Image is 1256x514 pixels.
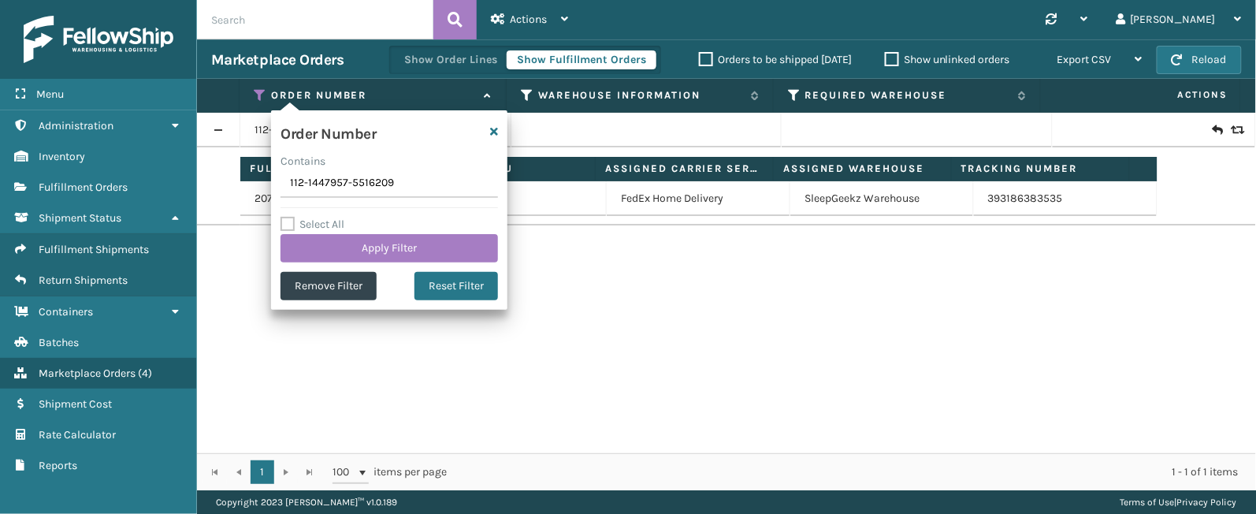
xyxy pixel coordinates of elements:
[271,88,476,102] label: Order Number
[538,88,743,102] label: Warehouse Information
[1057,53,1112,66] span: Export CSV
[281,169,498,198] input: Type the text you wish to filter on
[281,120,376,143] h4: Order Number
[605,162,764,176] label: Assigned Carrier Service
[39,397,112,411] span: Shipment Cost
[333,460,448,484] span: items per page
[424,181,608,216] td: CEL10-K
[255,122,359,138] a: 112-1447957-5516209
[885,53,1010,66] label: Show unlinked orders
[988,192,1063,205] a: 393186383535
[211,50,344,69] h3: Marketplace Orders
[39,459,77,472] span: Reports
[414,272,498,300] button: Reset Filter
[470,464,1239,480] div: 1 - 1 of 1 items
[281,272,377,300] button: Remove Filter
[1046,82,1237,108] span: Actions
[39,428,116,441] span: Rate Calculator
[216,490,397,514] p: Copyright 2023 [PERSON_NAME]™ v 1.0.189
[699,53,852,66] label: Orders to be shipped [DATE]
[39,367,136,380] span: Marketplace Orders
[39,181,128,194] span: Fulfillment Orders
[39,150,85,163] span: Inventory
[138,367,152,380] span: ( 4 )
[1232,125,1241,136] i: Replace
[1177,497,1237,508] a: Privacy Policy
[394,50,507,69] button: Show Order Lines
[39,243,149,256] span: Fulfillment Shipments
[607,181,790,216] td: FedEx Home Delivery
[39,119,113,132] span: Administration
[39,336,79,349] span: Batches
[1120,490,1237,514] div: |
[790,181,974,216] td: SleepGeekz Warehouse
[333,464,356,480] span: 100
[36,88,64,101] span: Menu
[250,162,408,176] label: Fulfillment Order ID
[1213,122,1222,138] i: Create Return Label
[255,191,295,207] a: 2079166
[1157,46,1242,74] button: Reload
[510,13,547,26] span: Actions
[39,274,128,287] span: Return Shipments
[281,153,325,169] label: Contains
[39,305,93,318] span: Containers
[507,50,656,69] button: Show Fulfillment Orders
[251,460,274,484] a: 1
[281,218,344,231] label: Select All
[961,162,1120,176] label: Tracking Number
[24,16,173,63] img: logo
[281,234,498,263] button: Apply Filter
[1120,497,1175,508] a: Terms of Use
[805,88,1010,102] label: Required Warehouse
[39,211,121,225] span: Shipment Status
[783,162,942,176] label: Assigned Warehouse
